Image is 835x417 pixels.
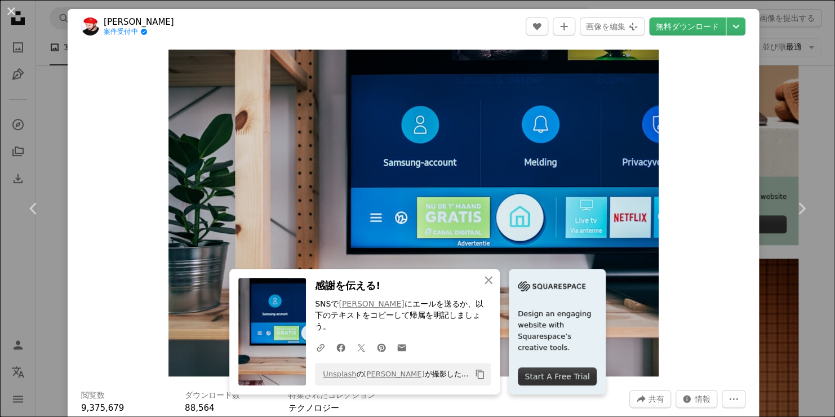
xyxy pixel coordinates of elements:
span: 情報 [695,391,710,407]
button: クリップボードにコピーする [470,365,490,384]
button: この画像でズームインする [168,50,659,376]
p: SNSで にエールを送るか、以下のテキストをコピーして帰属を明記しましょう。 [315,299,491,332]
button: いいね！ [526,17,548,36]
a: 無料ダウンロード [649,17,726,36]
button: ダウンロードサイズを選択してください [726,17,745,36]
a: Design an engaging website with Squarespace’s creative tools.Start A Free Trial [509,269,606,394]
img: file-1705255347840-230a6ab5bca9image [518,278,585,295]
button: このビジュアルを共有する [629,390,671,408]
a: 案件受付中 [104,28,174,37]
img: 茶色の木製テレビラックに黒いフラットスクリーンテレビ [168,50,659,376]
div: Start A Free Trial [518,367,597,385]
a: [PERSON_NAME] [363,370,424,378]
a: Unsplash [323,370,356,378]
a: 次へ [767,154,835,263]
a: Eメールでシェアする [392,336,412,358]
button: この画像に関する統計 [676,390,717,408]
a: Pinterestでシェアする [371,336,392,358]
a: テクノロジー [288,403,339,413]
span: 共有 [649,391,664,407]
span: Design an engaging website with Squarespace’s creative tools. [518,308,597,353]
h3: 閲覧数 [81,390,105,401]
span: の が撮影した写真 [317,365,470,383]
img: Jonas Leupeのプロフィールを見る [81,17,99,36]
h3: 特集されたコレクション [288,390,375,401]
a: [PERSON_NAME] [339,299,404,308]
button: その他のアクション [722,390,745,408]
a: Twitterでシェアする [351,336,371,358]
span: 88,564 [185,403,215,413]
a: Facebookでシェアする [331,336,351,358]
span: 9,375,679 [81,403,124,413]
h3: ダウンロード数 [185,390,240,401]
a: [PERSON_NAME] [104,16,174,28]
button: 画像を編集 [580,17,645,36]
h3: 感謝を伝える! [315,278,491,294]
button: コレクションに追加する [553,17,575,36]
